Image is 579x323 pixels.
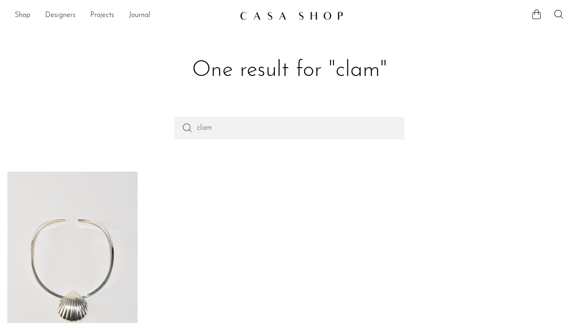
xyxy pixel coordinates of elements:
a: Journal [129,10,151,22]
a: Shop [15,10,30,22]
ul: NEW HEADER MENU [15,8,232,23]
h1: One result for "clam" [15,56,564,85]
a: Projects [90,10,114,22]
input: Perform a search [174,117,405,139]
nav: Desktop navigation [15,8,232,23]
a: Designers [45,10,75,22]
